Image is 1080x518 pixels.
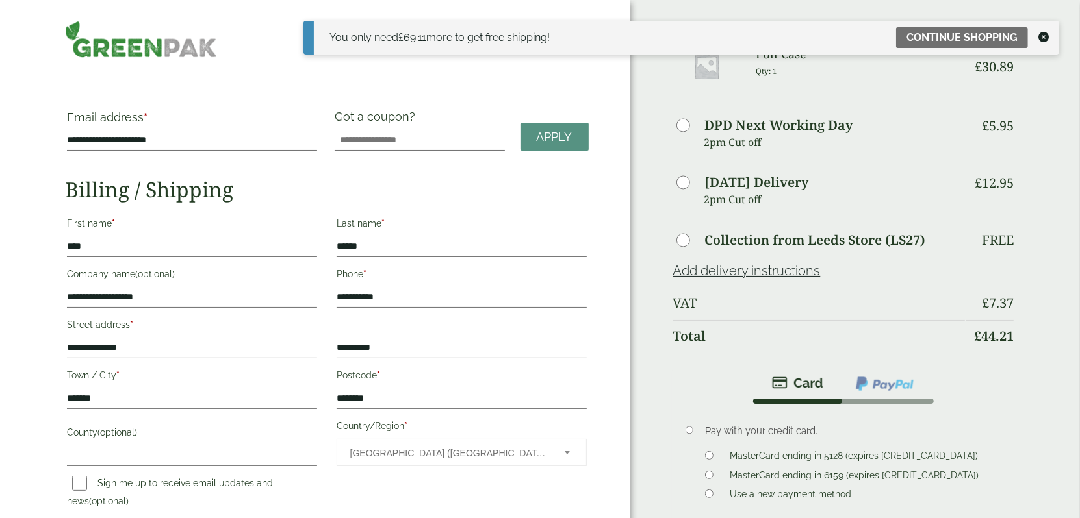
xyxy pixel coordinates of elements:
abbr: required [144,110,148,124]
abbr: required [377,370,380,380]
label: Collection from Leeds Store (LS27) [704,234,925,247]
label: [DATE] Delivery [704,176,808,189]
div: You only need more to get free shipping! [329,30,550,45]
span: £ [982,294,989,312]
span: £ [975,58,982,75]
bdi: 44.21 [974,327,1014,345]
label: Country/Region [337,417,587,439]
th: VAT [673,288,966,319]
bdi: 7.37 [982,294,1014,312]
label: Company name [67,265,317,287]
abbr: required [363,269,366,279]
label: Street address [67,315,317,338]
h2: Billing / Shipping [65,177,589,202]
span: (optional) [97,427,137,438]
bdi: 30.89 [975,58,1014,75]
abbr: required [381,218,385,228]
bdi: 12.95 [975,174,1014,191]
abbr: required [130,319,133,330]
span: (optional) [135,269,175,279]
label: Sign me up to receive email updates and news [67,478,273,510]
abbr: required [116,370,120,380]
img: GreenPak Supplies [65,21,218,58]
label: Last name [337,214,587,236]
label: Got a coupon? [335,110,420,130]
span: Apply [537,130,572,144]
p: 2pm Cut off [704,132,966,152]
img: Placeholder [673,33,740,100]
span: £ [982,117,989,134]
span: £ [398,31,404,43]
label: Use a new payment method [725,489,857,503]
label: Postcode [337,366,587,388]
p: Free [982,232,1014,248]
label: DPD Next Working Day [704,119,853,132]
label: Phone [337,265,587,287]
span: £ [974,327,981,345]
label: MasterCard ending in 5128 (expires [CREDIT_CARD_DATA]) [725,450,984,465]
img: stripe.png [772,375,823,391]
span: (optional) [89,496,129,506]
small: Qty: 1 [756,66,777,76]
span: Country/Region [337,439,587,466]
p: 2pm Cut off [704,190,966,209]
img: ppcp-gateway.png [855,375,915,392]
span: 69.11 [398,31,427,43]
abbr: required [112,218,115,228]
label: Email address [67,112,317,130]
label: MasterCard ending in 6159 (expires [CREDIT_CARD_DATA]) [725,470,984,484]
abbr: required [404,421,407,431]
span: £ [975,174,982,191]
input: Sign me up to receive email updates and news(optional) [72,476,87,491]
th: Total [673,320,966,352]
a: Add delivery instructions [673,263,821,278]
a: Continue shopping [896,27,1028,48]
a: Apply [521,123,589,151]
label: First name [67,214,317,236]
p: Pay with your credit card. [705,424,995,438]
span: United Kingdom (UK) [350,439,547,467]
label: County [67,423,317,445]
label: Town / City [67,366,317,388]
bdi: 5.95 [982,117,1014,134]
